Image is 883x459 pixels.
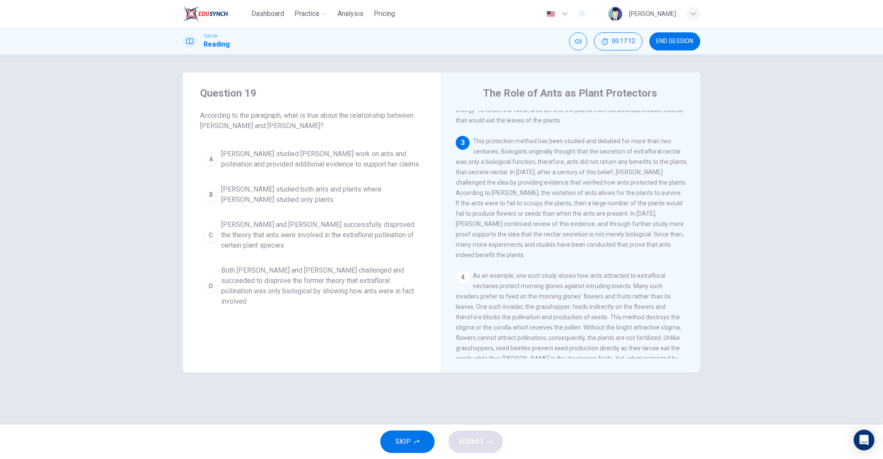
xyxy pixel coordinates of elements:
[608,7,622,21] img: Profile picture
[395,436,411,448] span: SKIP
[483,86,657,100] h4: The Role of Ants as Plant Protectors
[854,430,874,450] div: Open Intercom Messenger
[221,265,420,307] span: Both [PERSON_NAME] and [PERSON_NAME] challenged and succeeded to disprove the former theory that ...
[204,152,218,166] div: A
[200,110,424,131] span: According to the paragraph, what is true about the relationship between [PERSON_NAME] and [PERSON...
[183,5,248,22] a: EduSynch logo
[204,39,230,50] h1: Reading
[338,9,363,19] span: Analysis
[456,138,687,258] span: This protection method has been studied and debated for more than two centuries. Biologists origi...
[334,6,367,22] button: Analysis
[649,32,700,50] button: END SESSION
[200,145,424,173] button: A[PERSON_NAME] studied [PERSON_NAME] work on ants and pollination and provided additional evidenc...
[291,6,331,22] button: Practice
[545,11,556,17] img: en
[629,9,676,19] div: [PERSON_NAME]
[251,9,284,19] span: Dashboard
[200,216,424,255] button: C[PERSON_NAME] and [PERSON_NAME] successfully disproved the theory that ants were involved in the...
[221,220,420,251] span: [PERSON_NAME] and [PERSON_NAME] successfully disproved the theory that ants were involved in the ...
[456,136,470,150] div: 3
[380,431,435,453] button: SKIP
[456,272,681,372] span: As an example, one such study shows how ants attracted to extrafloral nectaries protect morning g...
[204,33,217,39] span: TOEFL®
[374,9,395,19] span: Pricing
[221,149,420,170] span: [PERSON_NAME] studied [PERSON_NAME] work on ants and pollination and provided additional evidence...
[569,32,587,50] div: Mute
[248,6,288,22] button: Dashboard
[656,38,693,45] span: END SESSION
[594,32,642,50] div: Hide
[221,184,420,205] span: [PERSON_NAME] studied both ants and plants where [PERSON_NAME] studied only plants
[200,86,424,100] h4: Question 19
[594,32,642,50] button: 00:17:12
[294,9,319,19] span: Practice
[200,180,424,209] button: B[PERSON_NAME] studied both ants and plants where [PERSON_NAME] studied only plants
[456,270,470,284] div: 4
[370,6,398,22] button: Pricing
[612,38,635,45] span: 00:17:12
[200,261,424,311] button: DBoth [PERSON_NAME] and [PERSON_NAME] challenged and succeeded to disprove the former theory that...
[204,188,218,201] div: B
[204,279,218,293] div: D
[204,228,218,242] div: C
[183,5,228,22] img: EduSynch logo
